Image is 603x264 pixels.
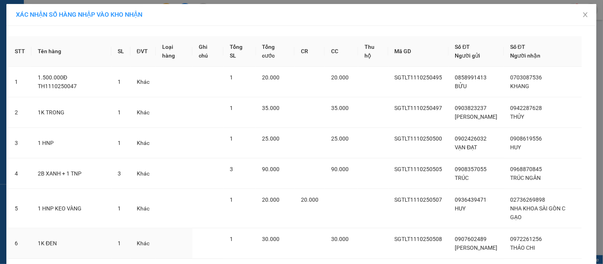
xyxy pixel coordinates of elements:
span: 1 [118,240,121,247]
span: BỬU [455,83,467,89]
th: STT [8,36,31,67]
td: 4 [8,158,31,189]
th: ĐVT [130,36,156,67]
span: HUY [510,144,521,150]
th: Ghi chú [192,36,223,67]
span: 30.000 [262,236,280,242]
span: 0942287628 [510,105,542,111]
span: 0703087536 [510,74,542,81]
th: Thu hộ [358,36,388,67]
span: Người gửi [455,52,481,59]
div: Chợ Gạo [4,57,177,78]
td: 6 [8,228,31,259]
th: Loại hàng [156,36,192,67]
span: 30.000 [331,236,349,242]
td: 1 HNP KEO VÀNG [31,189,111,228]
span: 0907602489 [455,236,487,242]
span: [PERSON_NAME] [455,245,498,251]
th: CR [295,36,325,67]
th: Tổng SL [223,36,256,67]
td: 1 [8,67,31,97]
span: KHANG [510,83,529,89]
span: 0902426032 [455,135,487,142]
th: SL [111,36,130,67]
span: 25.000 [331,135,349,142]
td: Khác [130,158,156,189]
span: 1 [230,135,233,142]
span: 1 [118,79,121,85]
td: Khác [130,228,156,259]
span: 25.000 [262,135,280,142]
span: 90.000 [262,166,280,172]
span: 20.000 [262,74,280,81]
td: Khác [130,67,156,97]
td: Khác [130,189,156,228]
span: 1 [230,74,233,81]
span: Người nhận [510,52,541,59]
span: 0903823237 [455,105,487,111]
span: 90.000 [331,166,349,172]
span: 0936439471 [455,197,487,203]
span: 20.000 [301,197,318,203]
th: Tổng cước [256,36,295,67]
span: 3 [118,170,121,177]
span: TRÚC [455,175,469,181]
td: Khác [130,128,156,158]
span: 35.000 [331,105,349,111]
span: SGTLT1110250497 [395,105,442,111]
span: SGTLT1110250508 [395,236,442,242]
span: SGTLT1110250505 [395,166,442,172]
span: SGTLT1110250507 [395,197,442,203]
span: THỦY [510,114,524,120]
td: 1K ĐEN [31,228,111,259]
span: 1 [230,105,233,111]
span: 1 [118,109,121,116]
span: THẢO CHI [510,245,535,251]
th: Tên hàng [31,36,111,67]
td: 2 [8,97,31,128]
span: 0908619556 [510,135,542,142]
span: SGTLT1110250495 [395,74,442,81]
span: SGTLT1110250500 [395,135,442,142]
span: NHA KHOA SÀI GÒN C GẠO [510,205,566,220]
span: 0858991413 [455,74,487,81]
button: Close [574,4,597,26]
td: 3 [8,128,31,158]
td: 1.500.000Đ TH1110250047 [31,67,111,97]
td: 2B XANH + 1 TNP [31,158,111,189]
span: TRÚC NGÂN [510,175,541,181]
span: HUY [455,205,466,212]
span: 1 [230,197,233,203]
span: 3 [230,166,233,172]
span: 0968870845 [510,166,542,172]
td: 1 HNP [31,128,111,158]
span: VẠN ĐẠT [455,144,477,150]
span: 0908357055 [455,166,487,172]
span: Số ĐT [510,44,525,50]
span: 1 [118,205,121,212]
span: 20.000 [262,197,280,203]
span: [PERSON_NAME] [455,114,498,120]
th: Mã GD [388,36,449,67]
span: 02736269898 [510,197,545,203]
span: 1 [118,140,121,146]
span: 1 [230,236,233,242]
span: 0972261256 [510,236,542,242]
text: CGTLT1110250081 [37,38,145,52]
td: 5 [8,189,31,228]
th: CC [325,36,358,67]
span: 20.000 [331,74,349,81]
td: Khác [130,97,156,128]
span: 35.000 [262,105,280,111]
span: Số ĐT [455,44,470,50]
span: close [582,12,589,18]
span: XÁC NHẬN SỐ HÀNG NHẬP VÀO KHO NHẬN [16,11,142,18]
td: 1K TRONG [31,97,111,128]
